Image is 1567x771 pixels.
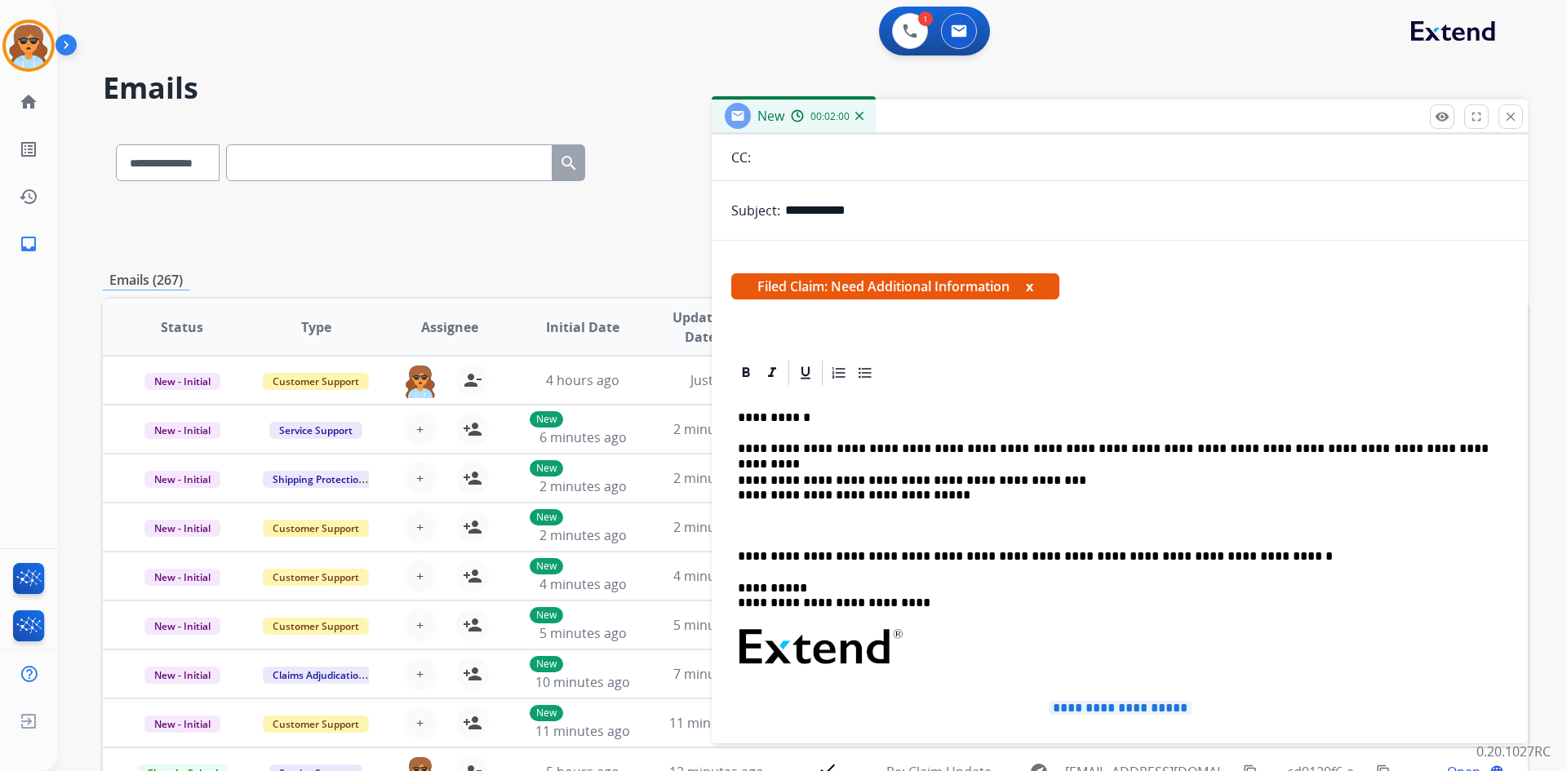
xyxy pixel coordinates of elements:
[463,615,482,635] mat-icon: person_add
[416,664,424,684] span: +
[263,471,375,488] span: Shipping Protection
[404,658,437,690] button: +
[827,361,851,385] div: Ordered List
[404,364,437,398] img: agent-avatar
[530,411,563,428] p: New
[144,716,220,733] span: New - Initial
[530,558,563,574] p: New
[144,471,220,488] span: New - Initial
[103,270,189,290] p: Emails (267)
[263,716,369,733] span: Customer Support
[530,607,563,623] p: New
[535,673,630,691] span: 10 minutes ago
[263,569,369,586] span: Customer Support
[144,422,220,439] span: New - Initial
[690,371,743,389] span: Just now
[673,518,761,536] span: 2 minutes ago
[757,107,784,125] span: New
[530,656,563,672] p: New
[539,526,627,544] span: 2 minutes ago
[103,72,1528,104] h2: Emails
[421,317,478,337] span: Assignee
[269,422,362,439] span: Service Support
[416,615,424,635] span: +
[1026,277,1033,296] button: x
[546,317,619,337] span: Initial Date
[463,664,482,684] mat-icon: person_add
[530,509,563,525] p: New
[539,428,627,446] span: 6 minutes ago
[144,520,220,537] span: New - Initial
[6,23,51,69] img: avatar
[669,714,764,732] span: 11 minutes ago
[416,566,424,586] span: +
[263,520,369,537] span: Customer Support
[1503,109,1518,124] mat-icon: close
[760,361,784,385] div: Italic
[404,707,437,739] button: +
[161,317,203,337] span: Status
[731,273,1059,299] span: Filed Claim: Need Additional Information
[263,667,375,684] span: Claims Adjudication
[416,517,424,537] span: +
[1476,742,1551,761] p: 0.20.1027RC
[144,569,220,586] span: New - Initial
[546,371,619,389] span: 4 hours ago
[530,705,563,721] p: New
[144,618,220,635] span: New - Initial
[404,462,437,494] button: +
[673,665,761,683] span: 7 minutes ago
[535,722,630,740] span: 11 minutes ago
[664,308,738,347] span: Updated Date
[463,468,482,488] mat-icon: person_add
[463,370,482,390] mat-icon: person_remove
[416,713,424,733] span: +
[144,667,220,684] span: New - Initial
[793,361,818,385] div: Underline
[404,560,437,592] button: +
[463,419,482,439] mat-icon: person_add
[1435,109,1449,124] mat-icon: remove_red_eye
[673,616,761,634] span: 5 minutes ago
[301,317,331,337] span: Type
[1469,109,1484,124] mat-icon: fullscreen
[918,11,933,26] div: 1
[19,140,38,159] mat-icon: list_alt
[734,361,758,385] div: Bold
[539,575,627,593] span: 4 minutes ago
[463,713,482,733] mat-icon: person_add
[404,511,437,543] button: +
[673,420,761,438] span: 2 minutes ago
[530,460,563,476] p: New
[673,469,761,487] span: 2 minutes ago
[19,92,38,112] mat-icon: home
[19,187,38,206] mat-icon: history
[416,468,424,488] span: +
[673,567,761,585] span: 4 minutes ago
[539,477,627,495] span: 2 minutes ago
[539,624,627,642] span: 5 minutes ago
[731,201,780,220] p: Subject:
[263,373,369,390] span: Customer Support
[810,110,850,123] span: 00:02:00
[144,373,220,390] span: New - Initial
[263,618,369,635] span: Customer Support
[19,234,38,254] mat-icon: inbox
[463,517,482,537] mat-icon: person_add
[404,609,437,641] button: +
[463,566,482,586] mat-icon: person_add
[731,148,751,167] p: CC:
[416,419,424,439] span: +
[404,413,437,445] button: +
[853,361,877,385] div: Bullet List
[559,153,579,173] mat-icon: search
